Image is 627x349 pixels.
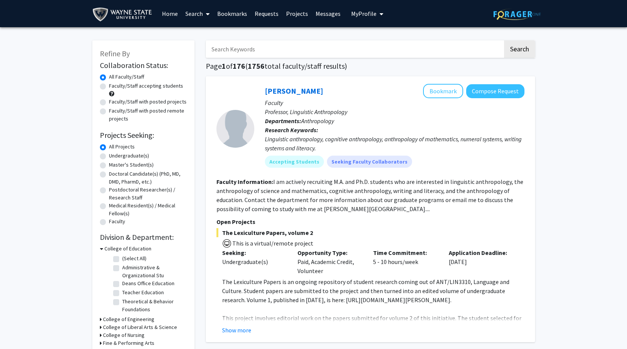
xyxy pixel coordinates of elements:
p: Faculty [265,98,524,107]
b: Departments: [265,117,301,125]
button: Add Stephen Chrisomalis to Bookmarks [423,84,463,98]
label: Theoretical & Behavior Foundations [122,298,185,313]
label: Deans Office Education [122,280,174,287]
p: Professor, Linguistic Anthropology [265,107,524,116]
p: Application Deadline: [449,248,513,257]
div: Linguistic anthropology, cognitive anthropology, anthropology of mathematics, numeral systems, wr... [265,134,524,153]
span: My Profile [351,10,377,17]
p: Opportunity Type: [297,248,362,257]
div: 5 - 10 hours/week [367,248,443,275]
label: All Projects [109,143,135,151]
span: Refine By [100,49,130,58]
label: (Select All) [122,255,146,263]
h3: Fine & Performing Arts [103,339,154,347]
label: Faculty/Staff with posted projects [109,98,187,106]
input: Search Keywords [206,40,503,58]
a: Projects [282,0,312,27]
h2: Collaboration Status: [100,61,187,70]
img: ForagerOne Logo [493,8,541,20]
p: Seeking: [222,248,286,257]
p: Open Projects [216,217,524,226]
label: Teacher Education [122,289,164,296]
mat-chip: Seeking Faculty Collaborators [327,156,412,168]
h1: Page of ( total faculty/staff results) [206,62,535,71]
b: Faculty Information: [216,178,273,185]
button: Search [504,40,535,58]
label: Faculty/Staff with posted remote projects [109,107,187,123]
h3: College of Engineering [103,315,154,323]
span: The Lexiculture Papers, volume 2 [216,228,524,237]
button: Show more [222,326,251,335]
b: Research Keywords: [265,126,318,134]
label: All Faculty/Staff [109,73,144,81]
a: Messages [312,0,344,27]
label: Master's Student(s) [109,161,154,169]
div: [DATE] [443,248,519,275]
div: Paid, Academic Credit, Volunteer [292,248,367,275]
h3: College of Liberal Arts & Science [103,323,177,331]
label: Faculty [109,218,125,225]
fg-read-more: I am actively recruiting M.A. and Ph.D. students who are interested in linguistic anthropology, t... [216,178,523,213]
label: Doctoral Candidate(s) (PhD, MD, DMD, PharmD, etc.) [109,170,187,186]
iframe: Chat [6,315,32,343]
label: Undergraduate(s) [109,152,149,160]
h2: Projects Seeking: [100,131,187,140]
h3: College of Education [104,245,151,253]
a: Bookmarks [213,0,251,27]
span: This is a virtual/remote project [232,239,313,247]
a: [PERSON_NAME] [265,86,323,96]
span: 176 [233,61,245,71]
h2: Division & Department: [100,233,187,242]
p: Time Commitment: [373,248,437,257]
h3: College of Nursing [103,331,145,339]
label: Medical Resident(s) / Medical Fellow(s) [109,202,187,218]
img: Wayne State University Logo [92,6,156,23]
a: Home [158,0,182,27]
span: 1756 [248,61,264,71]
a: Requests [251,0,282,27]
a: Search [182,0,213,27]
label: Faculty/Staff accepting students [109,82,183,90]
div: Undergraduate(s) [222,257,286,266]
span: 1 [222,61,226,71]
label: Administrative & Organizational Stu [122,264,185,280]
p: The Lexiculture Papers is an ongoing repository of student research coming out of ANT/LIN3310, La... [222,277,524,304]
button: Compose Request to Stephen Chrisomalis [466,84,524,98]
span: Anthropology [301,117,334,125]
mat-chip: Accepting Students [265,156,324,168]
label: Postdoctoral Researcher(s) / Research Staff [109,186,187,202]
